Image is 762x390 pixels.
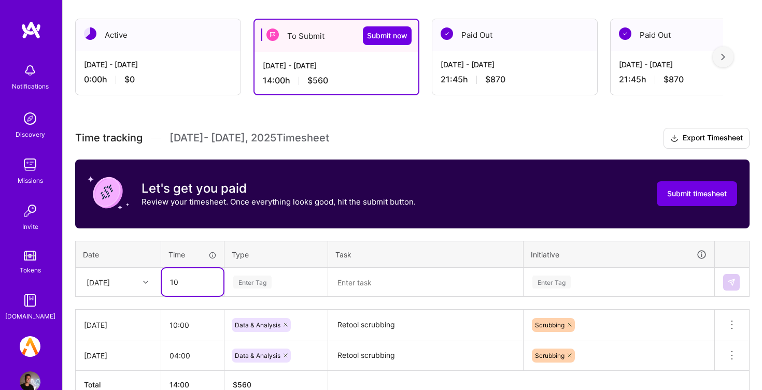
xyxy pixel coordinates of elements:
[17,336,43,357] a: A.Team: Platform Team
[619,27,631,40] img: Paid Out
[266,28,279,41] img: To Submit
[84,74,232,85] div: 0:00 h
[75,132,143,145] span: Time tracking
[88,172,129,213] img: coin
[233,380,251,389] span: $ 560
[20,154,40,175] img: teamwork
[535,321,565,329] span: Scrubbing
[16,129,45,140] div: Discovery
[263,75,410,86] div: 14:00 h
[667,189,727,199] span: Submit timesheet
[143,280,148,285] i: icon Chevron
[263,60,410,71] div: [DATE] - [DATE]
[142,196,416,207] p: Review your timesheet. Once everything looks good, hit the submit button.
[255,20,418,52] div: To Submit
[233,274,272,290] div: Enter Tag
[235,352,280,359] span: Data & Analysis
[224,241,328,268] th: Type
[12,81,49,92] div: Notifications
[21,21,41,39] img: logo
[235,321,280,329] span: Data & Analysis
[531,249,707,261] div: Initiative
[329,311,522,339] textarea: Retool scrubbing
[20,290,40,311] img: guide book
[84,27,96,40] img: Active
[170,132,329,145] span: [DATE] - [DATE] , 2025 Timesheet
[329,341,522,370] textarea: Retool scrubbing
[20,336,40,357] img: A.Team: Platform Team
[535,352,565,359] span: Scrubbing
[670,133,679,144] i: icon Download
[441,59,589,70] div: [DATE] - [DATE]
[664,74,684,85] span: $870
[168,249,217,260] div: Time
[441,74,589,85] div: 21:45 h
[20,108,40,129] img: discovery
[24,251,36,261] img: tokens
[76,241,161,268] th: Date
[441,27,453,40] img: Paid Out
[22,221,38,232] div: Invite
[142,181,416,196] h3: Let's get you paid
[328,241,524,268] th: Task
[657,181,737,206] button: Submit timesheet
[124,74,135,85] span: $0
[5,311,55,322] div: [DOMAIN_NAME]
[84,320,152,330] div: [DATE]
[367,31,407,41] span: Submit now
[432,19,597,51] div: Paid Out
[721,53,725,61] img: right
[161,311,224,339] input: HH:MM
[161,342,224,369] input: HH:MM
[664,128,750,149] button: Export Timesheet
[307,75,328,86] span: $560
[76,19,241,51] div: Active
[20,265,41,276] div: Tokens
[162,268,223,296] input: HH:MM
[20,60,40,81] img: bell
[84,350,152,361] div: [DATE]
[84,59,232,70] div: [DATE] - [DATE]
[87,277,110,287] div: [DATE]
[485,74,505,85] span: $870
[18,175,43,186] div: Missions
[727,278,736,286] img: Submit
[20,200,40,221] img: Invite
[532,274,571,290] div: Enter Tag
[363,26,412,45] button: Submit now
